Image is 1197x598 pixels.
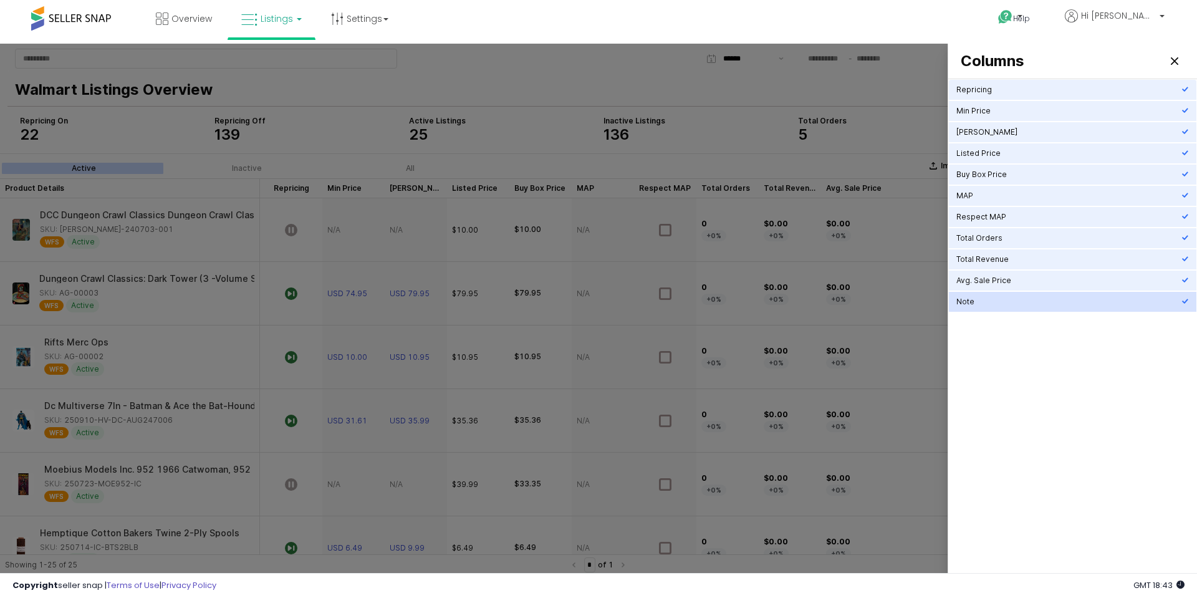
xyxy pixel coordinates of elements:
strong: Copyright [12,579,58,591]
div: Repricing [956,41,1181,51]
div: Listed Price [956,105,1181,115]
div: Select an option [949,36,1196,537]
div: MAP [956,147,1181,157]
div: Respect MAP [956,168,1181,178]
div: Avg. Sale Price [956,232,1181,242]
div: [PERSON_NAME] [956,84,1181,94]
div: Total Revenue [956,211,1181,221]
i: Get Help [997,9,1013,25]
a: Privacy Policy [161,579,216,591]
a: Terms of Use [107,579,160,591]
span: Hi [PERSON_NAME] [1081,9,1156,22]
span: Help [1013,13,1030,24]
div: Min Price [956,62,1181,72]
span: Listings [261,12,293,25]
a: Hi [PERSON_NAME] [1065,9,1165,37]
span: Overview [171,12,212,25]
div: Note [956,253,1181,263]
div: seller snap | | [12,580,216,592]
span: 2025-08-14 18:43 GMT [1133,579,1185,591]
div: Buy Box Price [956,126,1181,136]
h3: Columns [961,9,1126,26]
button: Close [1165,7,1185,27]
div: Total Orders [956,190,1181,200]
